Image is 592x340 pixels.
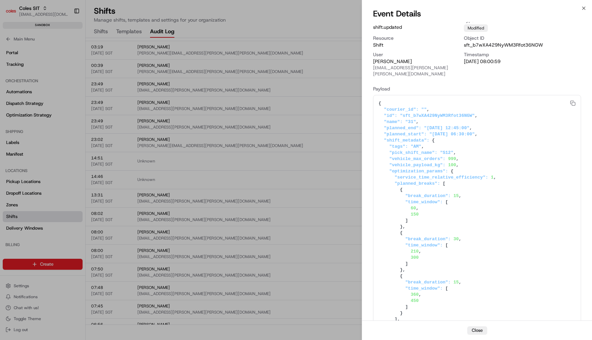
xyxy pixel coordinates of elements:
p: [DATE] 08:00:59 [464,58,581,65]
button: Start new chat [116,68,125,76]
p: [EMAIL_ADDRESS][PERSON_NAME][PERSON_NAME][DOMAIN_NAME] [373,65,461,77]
div: We're available if you need us! [23,72,87,78]
div: 📗 [7,100,12,106]
span: Pylon [68,116,83,121]
a: 💻API Documentation [55,97,113,109]
img: 1736555255976-a54dd68f-1ca7-489b-9aae-adbdc363a1c4 [7,65,19,78]
p: shift [373,41,461,48]
a: Powered byPylon [48,116,83,121]
p: Welcome 👋 [7,27,125,38]
img: Nash [7,7,21,21]
div: modified [464,24,488,32]
h3: Timestamp [464,51,581,58]
div: Start new chat [23,65,112,72]
span: Knowledge Base [14,99,52,106]
h2: Event Details [373,8,581,19]
a: 📗Knowledge Base [4,97,55,109]
h3: User [373,51,461,58]
button: Close [467,326,487,335]
div: 💻 [58,100,63,106]
h3: Payload [373,85,581,92]
span: API Documentation [65,99,110,106]
h3: Object ID [464,35,581,41]
p: sft_b7wXA429NyWM3Rfot36NGW [464,41,581,48]
input: Clear [18,44,113,51]
h3: Resource [373,35,461,41]
p: shift.updated [373,24,461,31]
p: [PERSON_NAME] [373,58,461,65]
